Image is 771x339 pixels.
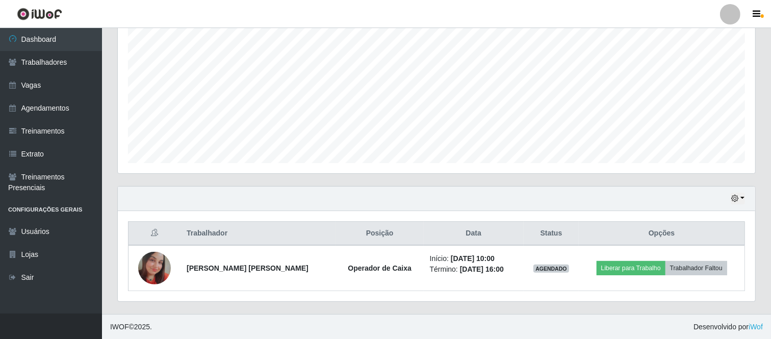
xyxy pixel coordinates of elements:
span: © 2025 . [110,322,152,332]
li: Término: [430,264,518,275]
strong: Operador de Caixa [348,264,412,272]
time: [DATE] 16:00 [460,265,504,273]
th: Trabalhador [181,222,336,246]
th: Status [524,222,579,246]
span: Desenvolvido por [693,322,763,332]
a: iWof [749,323,763,331]
button: Liberar para Trabalho [597,261,665,275]
strong: [PERSON_NAME] [PERSON_NAME] [187,264,309,272]
span: AGENDADO [533,265,569,273]
li: Início: [430,253,518,264]
th: Opções [579,222,744,246]
button: Trabalhador Faltou [665,261,727,275]
time: [DATE] 10:00 [451,254,495,263]
img: CoreUI Logo [17,8,62,20]
th: Data [424,222,524,246]
img: 1749572349295.jpeg [138,252,171,284]
th: Posição [336,222,424,246]
span: IWOF [110,323,129,331]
